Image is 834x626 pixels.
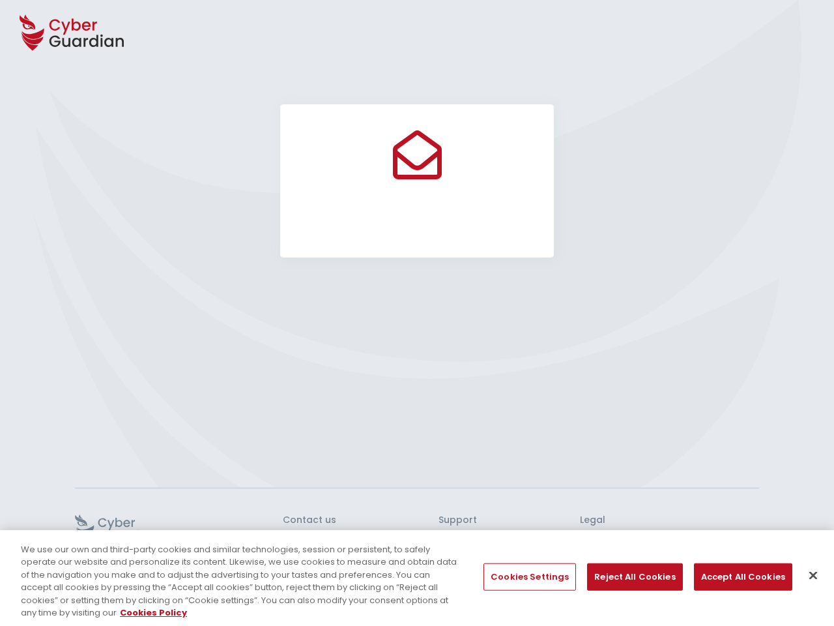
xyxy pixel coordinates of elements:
button: Accept All Cookies [694,563,792,591]
button: Cookies Settings, Opens the preference center dialog [483,563,576,591]
h3: Contact us [283,514,336,526]
h3: Legal [580,514,759,526]
button: Close [799,561,827,590]
button: Reject All Cookies [587,563,682,591]
h3: Support [439,514,477,526]
a: More information about your privacy, opens in a new tab [120,606,187,619]
div: We use our own and third-party cookies and similar technologies, session or persistent, to safely... [21,543,459,619]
